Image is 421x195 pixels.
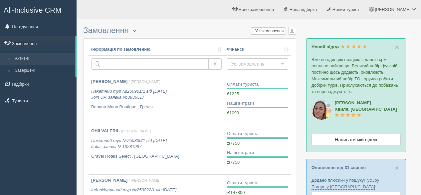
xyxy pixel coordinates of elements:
[312,177,401,190] p: Додано плюсики у пошуку :
[335,100,397,118] a: [PERSON_NAME]Хвиля, [GEOGRAPHIC_DATA]
[312,165,366,170] a: Оновлення від 31 серпня
[91,128,118,133] b: OHII VALERII
[239,7,274,12] span: Нове замовлення
[12,53,75,65] a: Активні
[251,28,286,34] label: Усі замовлення
[91,89,167,100] i: Пакетний тур №250901/1 від [DATE] Join UP, заявка №3836517
[227,46,288,53] a: Фінанси
[227,141,240,146] span: zł7758
[227,110,239,115] span: €1099
[312,178,379,189] a: Fly&Joy Europe у [GEOGRAPHIC_DATA]
[91,46,222,53] a: Інформація по замовленню
[227,190,245,195] span: ₴147800
[312,56,401,95] p: Вже не один рік працюю з даною срм - реально найкраща. Великий набір функцій, постійно щось додаю...
[91,138,167,149] i: Пакетний тур №250830/1 від [DATE] Itaka, заявка №13281997
[89,125,224,174] a: OHII VALERII / [PERSON_NAME] Пакетний тур №250830/1 від [DATE]Itaka, заявка №13281997 Gravel Hote...
[4,6,62,14] span: All-Inclusive CRM
[375,7,410,12] span: [PERSON_NAME]
[227,100,288,107] div: Наші витрати
[227,180,288,186] div: Оплати туриста
[91,58,209,70] input: Пошук за номером замовлення, ПІБ або паспортом туриста
[227,91,239,96] span: €1225
[129,178,160,182] span: / [PERSON_NAME]
[395,44,399,51] button: Close
[312,44,367,49] a: Новий відгук
[89,76,224,125] a: [PERSON_NAME] / [PERSON_NAME] Пакетний тур №250901/1 від [DATE]Join UP, заявка №3836517 Banana Mo...
[227,81,288,88] div: Оплати туриста
[227,58,288,70] button: Усі замовлення
[91,187,176,192] i: Індивідуальний тур №250822/1 від [DATE]
[231,61,280,67] span: Усі замовлення
[227,150,288,156] div: Наші витрати
[395,164,399,172] span: ×
[12,65,75,77] a: Завершені
[91,104,222,110] p: Banana Moon Boutique , Греція
[0,0,76,19] a: All-Inclusive CRM
[91,79,127,84] b: [PERSON_NAME]
[129,80,160,84] span: / [PERSON_NAME]
[91,178,127,183] b: [PERSON_NAME]
[91,153,222,160] p: Gravel Hotels Select , [GEOGRAPHIC_DATA]
[395,164,399,171] button: Close
[119,129,151,133] span: / [PERSON_NAME]
[227,160,240,165] span: zł7758
[83,26,296,35] h3: Замовлення
[332,7,359,12] span: Новий турист
[395,43,399,51] span: ×
[312,134,401,145] a: Написати мій відгук
[227,131,288,137] div: Оплати туриста
[290,7,317,12] span: Нова підбірка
